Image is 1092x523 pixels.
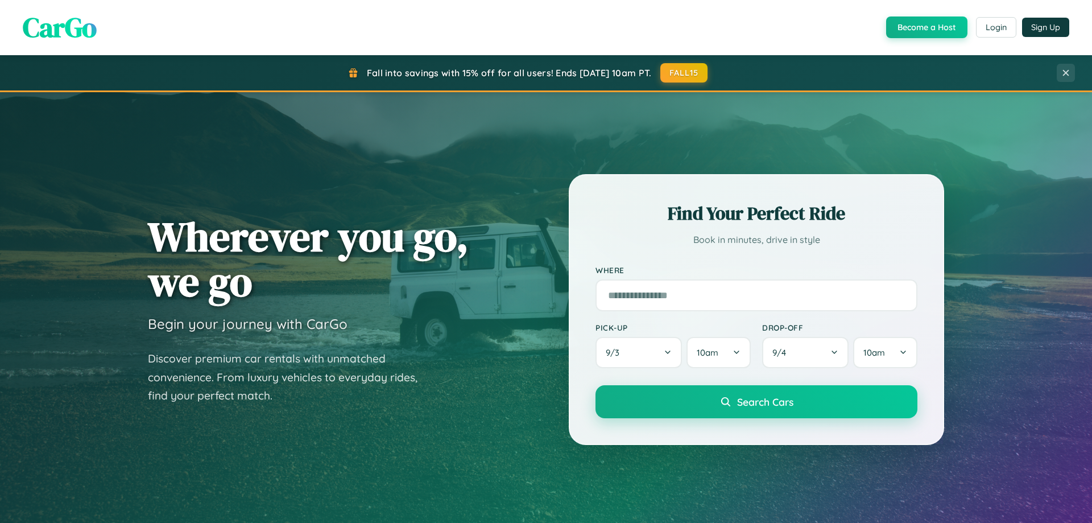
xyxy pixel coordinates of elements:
[686,337,751,368] button: 10am
[737,396,793,408] span: Search Cars
[595,323,751,332] label: Pick-up
[23,9,97,46] span: CarGo
[762,323,917,332] label: Drop-off
[853,337,917,368] button: 10am
[863,347,885,358] span: 10am
[148,315,348,332] h3: Begin your journey with CarGo
[595,201,917,226] h2: Find Your Perfect Ride
[148,349,432,405] p: Discover premium car rentals with unmatched convenience. From luxury vehicles to everyday rides, ...
[595,232,917,248] p: Book in minutes, drive in style
[697,347,718,358] span: 10am
[976,17,1016,38] button: Login
[595,385,917,418] button: Search Cars
[772,347,792,358] span: 9 / 4
[148,214,469,304] h1: Wherever you go, we go
[886,17,967,38] button: Become a Host
[367,67,652,79] span: Fall into savings with 15% off for all users! Ends [DATE] 10am PT.
[606,347,625,358] span: 9 / 3
[595,337,682,368] button: 9/3
[1022,18,1069,37] button: Sign Up
[660,63,708,83] button: FALL15
[595,265,917,275] label: Where
[762,337,849,368] button: 9/4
